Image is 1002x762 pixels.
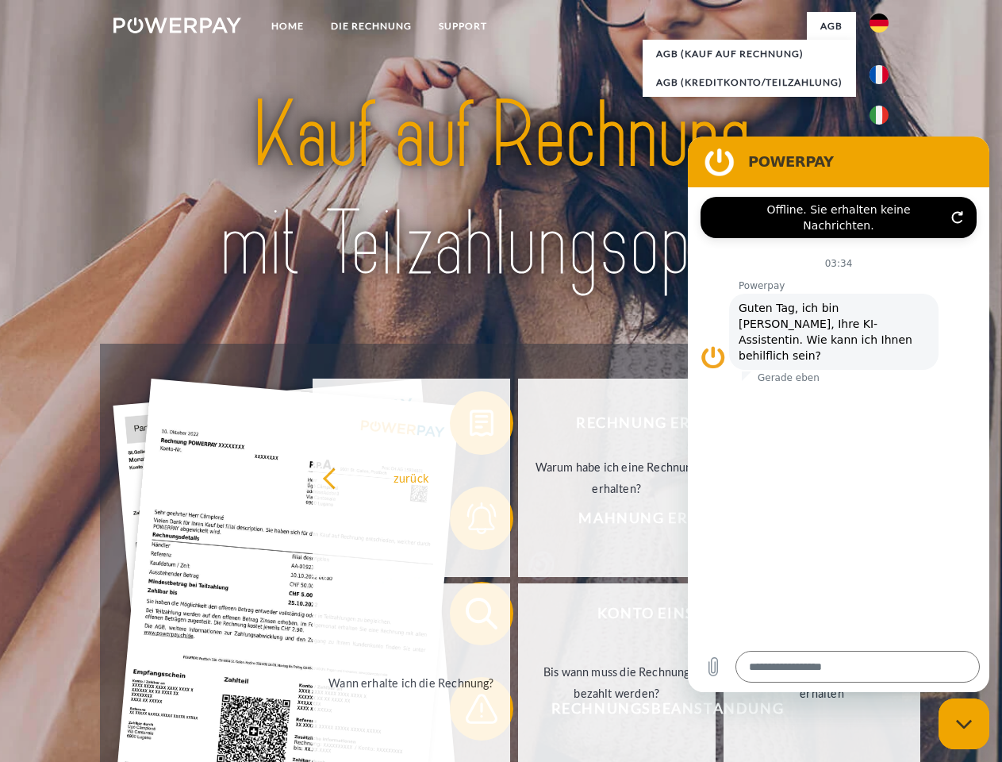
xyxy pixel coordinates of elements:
a: AGB (Kreditkonto/Teilzahlung) [643,68,856,97]
a: agb [807,12,856,40]
div: Wann erhalte ich die Rechnung? [322,672,501,693]
div: Bis wann muss die Rechnung bezahlt werden? [528,661,706,704]
img: it [870,106,889,125]
img: logo-powerpay-white.svg [113,17,241,33]
iframe: Messaging-Fenster [688,137,989,692]
div: Warum habe ich eine Rechnung erhalten? [528,456,706,499]
img: title-powerpay_de.svg [152,76,850,304]
img: de [870,13,889,33]
div: zurück [322,467,501,488]
img: fr [870,65,889,84]
iframe: Schaltfläche zum Öffnen des Messaging-Fensters; Konversation läuft [939,698,989,749]
a: DIE RECHNUNG [317,12,425,40]
a: SUPPORT [425,12,501,40]
a: Home [258,12,317,40]
a: AGB (Kauf auf Rechnung) [643,40,856,68]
